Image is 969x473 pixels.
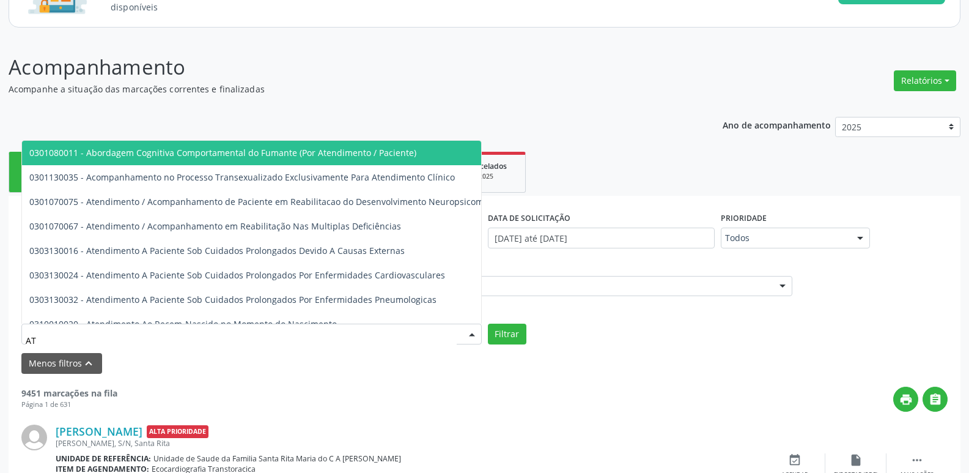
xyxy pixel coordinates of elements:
[21,353,102,374] button: Menos filtroskeyboard_arrow_up
[21,425,47,450] img: img
[488,209,570,228] label: DATA DE SOLICITAÇÃO
[29,245,405,256] span: 0303130016 - Atendimento A Paciente Sob Cuidados Prolongados Devido A Causas Externas
[56,425,142,438] a: [PERSON_NAME]
[899,393,913,406] i: print
[29,171,455,183] span: 0301130035 - Acompanhamento no Processo Transexualizado Exclusivamente Para Atendimento Clínico
[455,172,517,181] div: 2025
[929,393,942,406] i: 
[893,387,918,412] button: print
[723,117,831,132] p: Ano de acompanhamento
[18,176,79,185] div: Nova marcação
[488,228,715,248] input: Selecione um intervalo
[29,294,437,305] span: 0303130032 - Atendimento A Paciente Sob Cuidados Prolongados Por Enfermidades Pneumologicas
[725,232,845,244] span: Todos
[788,453,801,467] i: event_available
[26,328,457,352] input: Selecionar procedimento
[21,387,117,399] strong: 9451 marcações na fila
[466,161,507,171] span: Cancelados
[9,83,675,95] p: Acompanhe a situação das marcações correntes e finalizadas
[488,324,526,345] button: Filtrar
[29,269,445,281] span: 0303130024 - Atendimento A Paciente Sob Cuidados Prolongados Por Enfermidades Cardiovasculares
[29,196,500,207] span: 0301070075 - Atendimento / Acompanhamento de Paciente em Reabilitacao do Desenvolvimento Neuropsi...
[849,453,863,467] i: insert_drive_file
[923,387,948,412] button: 
[910,453,924,467] i: 
[29,318,337,330] span: 0310010020 - Atendimento Ao Recem-Nascido no Momento do Nascimento
[9,52,675,83] p: Acompanhamento
[82,357,95,370] i: keyboard_arrow_up
[147,425,208,438] span: Alta Prioridade
[21,400,117,410] div: Página 1 de 631
[153,453,401,464] span: Unidade de Saude da Familia Santa Rita Maria do C A [PERSON_NAME]
[894,70,956,91] button: Relatórios
[721,209,767,228] label: Prioridade
[29,147,416,158] span: 0301080011 - Abordagem Cognitiva Comportamental do Fumante (Por Atendimento / Paciente)
[56,438,764,449] div: [PERSON_NAME], S/N, Santa Rita
[29,220,401,232] span: 0301070067 - Atendimento / Acompanhamento em Reabilitação Nas Multiplas Deficiências
[56,453,151,464] b: Unidade de referência:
